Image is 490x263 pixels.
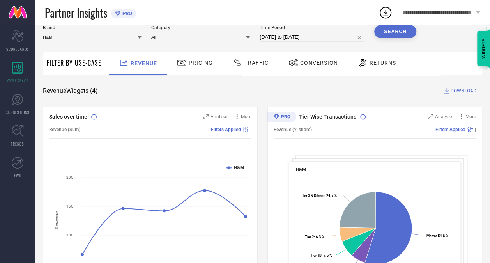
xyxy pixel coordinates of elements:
span: Revenue (% share) [274,127,312,132]
span: PRO [120,11,132,16]
span: Revenue [131,60,157,66]
span: WORKSPACE [7,78,28,84]
tspan: Tier 2 [305,235,314,239]
text: : 24.7 % [301,194,337,198]
div: Open download list [379,5,393,20]
span: Filter By Use-Case [47,58,101,68]
span: SUGGESTIONS [6,109,30,115]
tspan: Metro [426,233,436,238]
span: | [250,127,251,132]
tspan: Tier 3 & Others [301,194,324,198]
span: Category [151,25,250,30]
span: Analyse [435,114,452,119]
span: Revenue Widgets ( 4 ) [43,87,98,95]
span: H&M [296,167,306,172]
span: Pricing [189,60,213,66]
span: Tier Wise Transactions [299,114,356,120]
span: TRENDS [11,141,24,147]
span: SCORECARDS [6,46,29,52]
tspan: Tier 1B [310,253,321,258]
span: Brand [43,25,142,30]
button: Search [374,25,416,38]
span: DOWNLOAD [451,87,476,95]
span: Conversion [300,60,338,66]
span: Filters Applied [435,127,465,132]
span: FWD [14,172,21,178]
span: Sales over time [49,114,87,120]
span: | [475,127,476,132]
span: Filters Applied [211,127,241,132]
span: More [241,114,251,119]
div: Premium [267,112,296,123]
span: Returns [370,60,396,66]
text: 20Cr [66,175,75,179]
text: 10Cr [66,233,75,237]
text: 15Cr [66,204,75,208]
tspan: Revenue [54,211,60,229]
text: H&M [234,165,244,171]
span: Analyse [211,114,227,119]
span: More [465,114,476,119]
span: Partner Insights [45,5,107,21]
text: : 54.8 % [426,233,448,238]
input: Select time period [260,32,364,42]
span: Time Period [260,25,364,30]
span: Traffic [244,60,269,66]
span: Revenue (Sum) [49,127,80,132]
svg: Zoom [203,114,209,119]
text: : 6.3 % [305,235,324,239]
svg: Zoom [428,114,433,119]
text: : 7.5 % [310,253,332,258]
